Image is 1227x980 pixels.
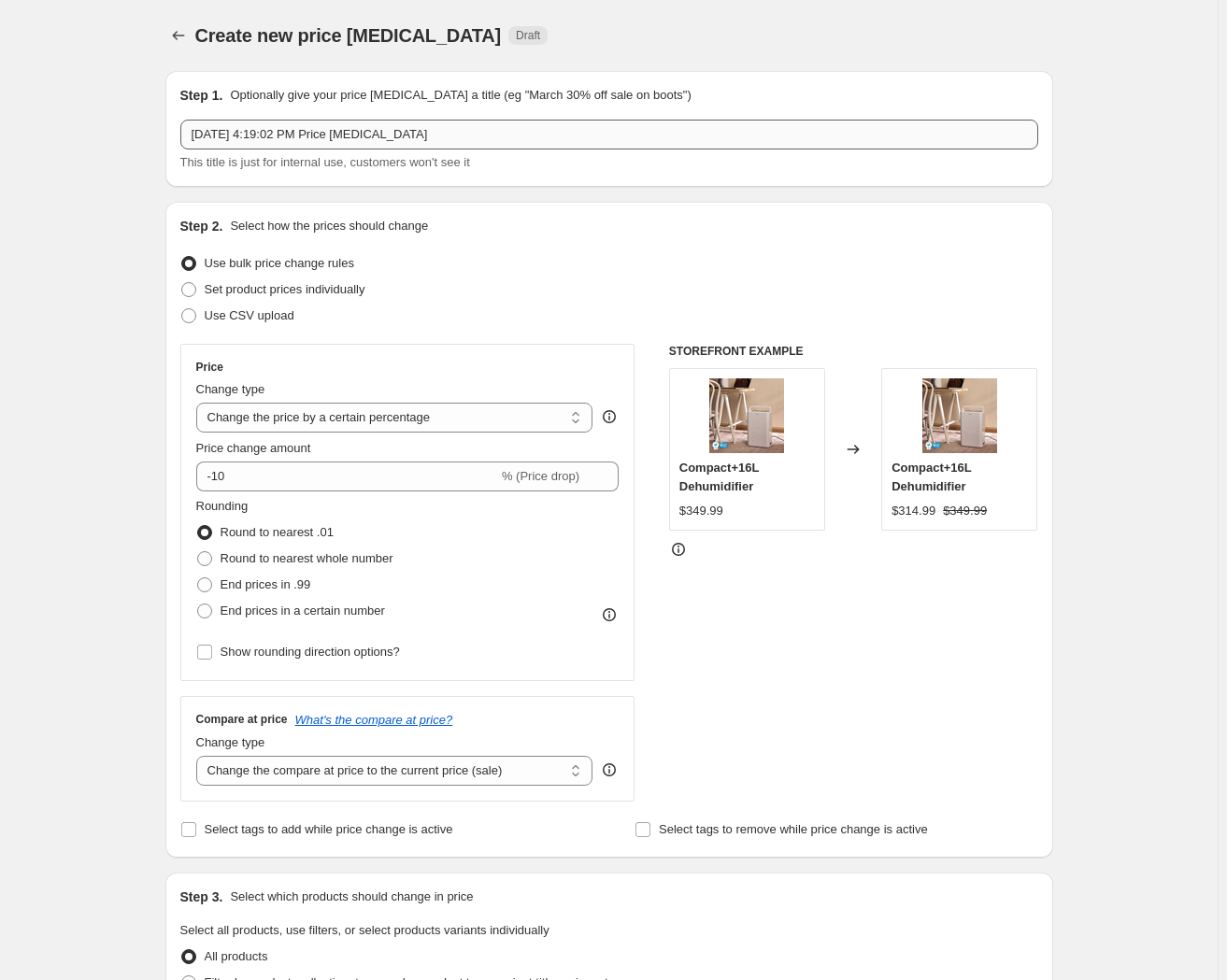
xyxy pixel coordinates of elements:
[180,86,223,105] h2: Step 1.
[195,25,502,46] span: Create new price [MEDICAL_DATA]
[165,22,192,49] button: Price change jobs
[669,344,1038,359] h6: STOREFRONT EXAMPLE
[221,604,385,618] span: End prices in a certain number
[205,282,365,296] span: Set product prices individually
[659,822,928,836] span: Select tags to remove while price change is active
[230,217,428,235] p: Select how the prices should change
[196,735,265,749] span: Change type
[205,256,354,270] span: Use bulk price change rules
[205,822,453,836] span: Select tags to add while price change is active
[180,888,223,906] h2: Step 3.
[180,217,223,235] h2: Step 2.
[180,923,549,937] span: Select all products, use filters, or select products variants individually
[180,120,1038,149] input: 30% off holiday sale
[943,502,987,520] strike: $349.99
[502,469,579,483] span: % (Price drop)
[221,551,393,565] span: Round to nearest whole number
[196,499,249,513] span: Rounding
[180,155,470,169] span: This title is just for internal use, customers won't see it
[892,502,935,520] div: $314.99
[205,308,294,322] span: Use CSV upload
[295,713,453,727] button: What's the compare at price?
[922,378,997,453] img: WebsiteImagesPROMO_4_80x.jpg
[600,407,619,426] div: help
[221,525,334,539] span: Round to nearest .01
[221,645,400,659] span: Show rounding direction options?
[196,712,288,727] h3: Compare at price
[221,577,311,591] span: End prices in .99
[196,360,223,375] h3: Price
[600,760,619,779] div: help
[205,949,268,963] span: All products
[196,441,311,455] span: Price change amount
[709,378,784,453] img: WebsiteImagesPROMO_4_80x.jpg
[516,28,540,43] span: Draft
[679,461,759,493] span: Compact+16L Dehumidifier
[892,461,971,493] span: Compact+16L Dehumidifier
[196,382,265,396] span: Change type
[230,86,691,105] p: Optionally give your price [MEDICAL_DATA] a title (eg "March 30% off sale on boots")
[196,462,498,491] input: -15
[679,502,723,520] div: $349.99
[230,888,473,906] p: Select which products should change in price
